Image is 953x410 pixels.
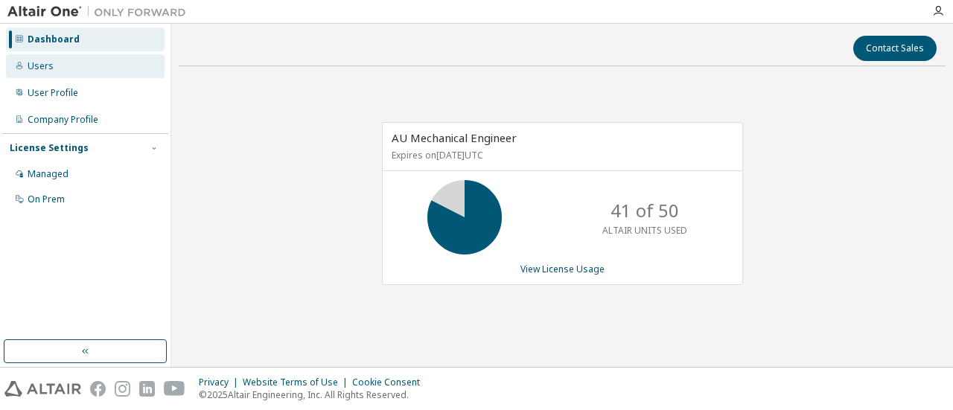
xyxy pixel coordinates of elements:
[164,381,185,397] img: youtube.svg
[392,130,517,145] span: AU Mechanical Engineer
[28,168,68,180] div: Managed
[4,381,81,397] img: altair_logo.svg
[243,377,352,388] div: Website Terms of Use
[352,377,429,388] div: Cookie Consent
[28,193,65,205] div: On Prem
[28,33,80,45] div: Dashboard
[853,36,937,61] button: Contact Sales
[28,87,78,99] div: User Profile
[139,381,155,397] img: linkedin.svg
[199,377,243,388] div: Privacy
[392,149,730,161] p: Expires on [DATE] UTC
[520,263,605,275] a: View License Usage
[28,60,54,72] div: Users
[611,198,679,223] p: 41 of 50
[28,114,98,126] div: Company Profile
[602,224,687,237] p: ALTAIR UNITS USED
[90,381,106,397] img: facebook.svg
[7,4,194,19] img: Altair One
[199,388,429,401] p: © 2025 Altair Engineering, Inc. All Rights Reserved.
[10,142,89,154] div: License Settings
[115,381,130,397] img: instagram.svg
